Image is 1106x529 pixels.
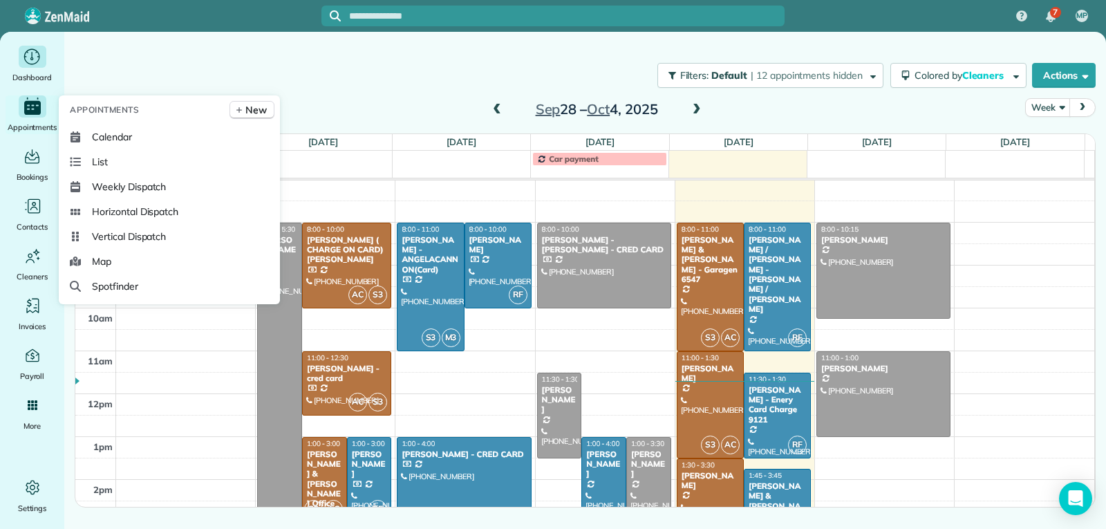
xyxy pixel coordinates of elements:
[549,154,599,164] span: Car payment
[721,436,740,454] span: AC
[862,136,892,147] a: [DATE]
[469,235,527,255] div: [PERSON_NAME]
[401,449,527,459] div: [PERSON_NAME] - CRED CARD
[24,419,41,433] span: More
[682,353,719,362] span: 11:00 - 1:30
[788,436,807,454] span: RF
[749,375,786,384] span: 11:30 - 1:30
[585,136,615,147] a: [DATE]
[447,136,476,147] a: [DATE]
[541,385,578,415] div: [PERSON_NAME]
[469,225,507,234] span: 8:00 - 10:00
[442,328,460,347] span: M3
[70,103,139,117] span: Appointments
[6,344,59,383] a: Payroll
[92,130,132,144] span: Calendar
[93,484,113,495] span: 2pm
[711,69,748,82] span: Default
[6,145,59,184] a: Bookings
[749,225,786,234] span: 8:00 - 11:00
[1032,63,1096,88] button: Actions
[915,69,1009,82] span: Colored by
[93,441,113,452] span: 1pm
[401,235,460,275] div: [PERSON_NAME] - ANGELACANNON(Card)
[321,10,341,21] button: Focus search
[680,69,709,82] span: Filters:
[17,270,48,284] span: Cleaners
[402,439,435,448] span: 1:00 - 4:00
[751,69,863,82] span: | 12 appointments hidden
[304,500,323,519] span: S3
[890,63,1027,88] button: Colored byCleaners
[6,245,59,284] a: Cleaners
[586,439,619,448] span: 1:00 - 4:00
[64,224,274,249] a: Vertical Dispatch
[308,136,338,147] a: [DATE]
[1025,98,1070,117] button: Week
[682,225,719,234] span: 8:00 - 11:00
[6,295,59,333] a: Invoices
[1069,98,1096,117] button: next
[12,71,52,84] span: Dashboard
[1076,10,1087,21] span: MP
[724,136,753,147] a: [DATE]
[1036,1,1065,32] div: 7 unread notifications
[64,174,274,199] a: Weekly Dispatch
[788,328,807,347] span: RF
[821,235,946,245] div: [PERSON_NAME]
[821,225,859,234] span: 8:00 - 10:15
[245,103,267,117] span: New
[64,124,274,149] a: Calendar
[631,439,664,448] span: 1:00 - 3:30
[306,364,387,384] div: [PERSON_NAME] - cred card
[541,235,667,255] div: [PERSON_NAME] -[PERSON_NAME] - CRED CARD
[92,230,166,243] span: Vertical Dispatch
[20,369,45,383] span: Payroll
[8,120,57,134] span: Appointments
[509,286,527,304] span: RF
[88,313,113,324] span: 10am
[1059,482,1092,515] div: Open Intercom Messenger
[536,100,561,118] span: Sep
[229,101,274,119] a: New
[307,225,344,234] span: 8:00 - 10:00
[17,220,48,234] span: Contacts
[92,254,111,268] span: Map
[92,180,166,194] span: Weekly Dispatch
[64,149,274,174] a: List
[682,461,715,470] span: 1:30 - 3:30
[657,63,883,88] button: Filters: Default | 12 appointments hidden
[88,398,113,409] span: 12pm
[422,328,440,347] span: S3
[92,279,138,293] span: Spotfinder
[681,235,740,285] div: [PERSON_NAME] & [PERSON_NAME] - Garagen 6547
[64,249,274,274] a: Map
[650,63,883,88] a: Filters: Default | 12 appointments hidden
[6,195,59,234] a: Contacts
[748,235,807,315] div: [PERSON_NAME] / [PERSON_NAME] - [PERSON_NAME] / [PERSON_NAME]
[510,102,683,117] h2: 28 – 4, 2025
[88,355,113,366] span: 11am
[92,155,108,169] span: List
[18,501,47,515] span: Settings
[542,375,579,384] span: 11:30 - 1:30
[368,286,387,304] span: S3
[348,393,367,411] span: AC
[681,364,740,384] div: [PERSON_NAME]
[64,274,274,299] a: Spotfinder
[307,439,340,448] span: 1:00 - 3:00
[542,225,579,234] span: 8:00 - 10:00
[6,46,59,84] a: Dashboard
[17,170,48,184] span: Bookings
[701,328,720,347] span: S3
[351,449,388,479] div: [PERSON_NAME]
[1000,136,1030,147] a: [DATE]
[92,205,178,219] span: Horizontal Dispatch
[748,385,807,425] div: [PERSON_NAME] - Enery Card Charge 9121
[64,199,274,224] a: Horizontal Dispatch
[585,449,622,479] div: [PERSON_NAME]
[307,353,348,362] span: 11:00 - 12:30
[324,500,343,519] span: AC
[701,436,720,454] span: S3
[962,69,1006,82] span: Cleaners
